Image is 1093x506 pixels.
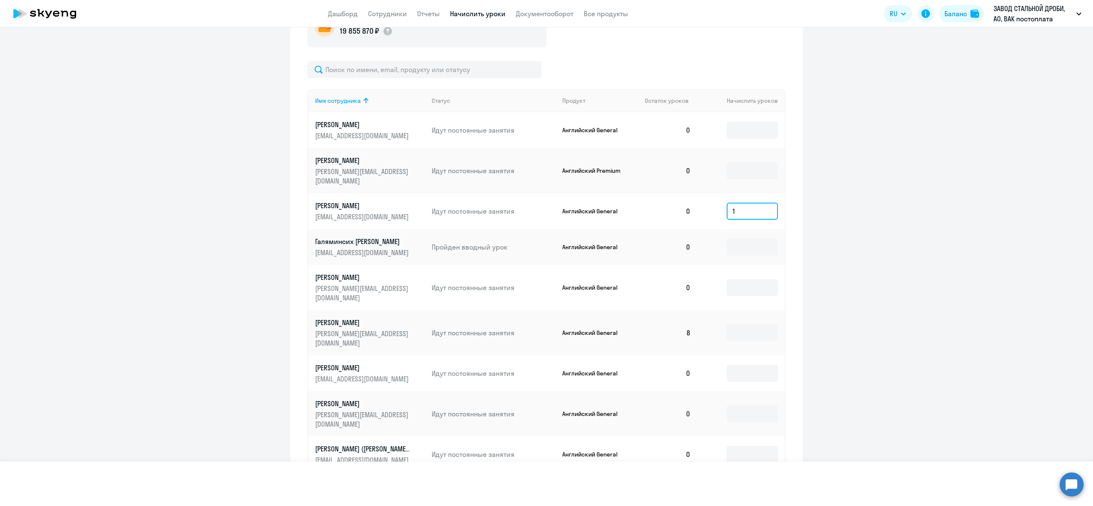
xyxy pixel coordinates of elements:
[638,112,698,148] td: 0
[315,399,425,429] a: [PERSON_NAME][PERSON_NAME][EMAIL_ADDRESS][DOMAIN_NAME]
[315,284,411,302] p: [PERSON_NAME][EMAIL_ADDRESS][DOMAIN_NAME]
[994,3,1073,24] p: ЗАВОД СТАЛЬНОЙ ДРОБИ, АО, ВАК постоплата
[516,9,573,18] a: Документооборот
[638,436,698,472] td: 0
[638,229,698,265] td: 0
[315,363,411,372] p: [PERSON_NAME]
[638,310,698,355] td: 8
[638,193,698,229] td: 0
[315,97,425,105] div: Имя сотрудника
[562,97,585,105] div: Продукт
[562,451,626,458] p: Английский General
[315,363,425,384] a: [PERSON_NAME][EMAIL_ADDRESS][DOMAIN_NAME]
[562,284,626,291] p: Английский General
[315,212,411,221] p: [EMAIL_ADDRESS][DOMAIN_NAME]
[584,9,628,18] a: Все продукты
[698,89,785,112] th: Начислить уроков
[315,201,425,221] a: [PERSON_NAME][EMAIL_ADDRESS][DOMAIN_NAME]
[307,61,541,78] input: Поиск по имени, email, продукту или статусу
[890,9,897,19] span: RU
[315,318,425,348] a: [PERSON_NAME][PERSON_NAME][EMAIL_ADDRESS][DOMAIN_NAME]
[315,273,425,302] a: [PERSON_NAME][PERSON_NAME][EMAIL_ADDRESS][DOMAIN_NAME]
[315,318,411,327] p: [PERSON_NAME]
[315,131,411,140] p: [EMAIL_ADDRESS][DOMAIN_NAME]
[432,206,555,216] p: Идут постоянные занятия
[638,391,698,436] td: 0
[638,355,698,391] td: 0
[432,283,555,292] p: Идут постоянные занятия
[315,201,411,210] p: [PERSON_NAME]
[562,207,626,215] p: Английский General
[645,97,689,105] span: Остаток уроков
[315,167,411,186] p: [PERSON_NAME][EMAIL_ADDRESS][DOMAIN_NAME]
[315,444,411,454] p: [PERSON_NAME] ([PERSON_NAME]) [PERSON_NAME]
[562,243,626,251] p: Английский General
[432,97,450,105] div: Статус
[432,242,555,252] p: Пройден вводный урок
[315,237,425,257] a: Галяминсих [PERSON_NAME][EMAIL_ADDRESS][DOMAIN_NAME]
[450,9,506,18] a: Начислить уроки
[562,97,638,105] div: Продукт
[638,265,698,310] td: 0
[562,410,626,418] p: Английский General
[432,328,555,337] p: Идут постоянные занятия
[417,9,440,18] a: Отчеты
[562,167,626,174] p: Английский Premium
[315,120,411,129] p: [PERSON_NAME]
[432,97,555,105] div: Статус
[645,97,698,105] div: Остаток уроков
[432,450,555,459] p: Идут постоянные занятия
[315,97,361,105] div: Имя сотрудника
[315,410,411,429] p: [PERSON_NAME][EMAIL_ADDRESS][DOMAIN_NAME]
[315,455,411,465] p: [EMAIL_ADDRESS][DOMAIN_NAME]
[315,273,411,282] p: [PERSON_NAME]
[944,9,967,19] div: Баланс
[315,399,411,408] p: [PERSON_NAME]
[562,369,626,377] p: Английский General
[432,125,555,135] p: Идут постоянные занятия
[315,329,411,348] p: [PERSON_NAME][EMAIL_ADDRESS][DOMAIN_NAME]
[989,3,1086,24] button: ЗАВОД СТАЛЬНОЙ ДРОБИ, АО, ВАК постоплата
[562,329,626,337] p: Английский General
[884,5,912,22] button: RU
[638,148,698,193] td: 0
[340,26,379,37] p: 19 855 870 ₽
[328,9,358,18] a: Дашборд
[562,126,626,134] p: Английский General
[315,248,411,257] p: [EMAIL_ADDRESS][DOMAIN_NAME]
[432,166,555,175] p: Идут постоянные занятия
[939,5,984,22] button: Балансbalance
[432,369,555,378] p: Идут постоянные занятия
[315,156,411,165] p: [PERSON_NAME]
[315,237,411,246] p: Галяминсих [PERSON_NAME]
[315,120,425,140] a: [PERSON_NAME][EMAIL_ADDRESS][DOMAIN_NAME]
[368,9,407,18] a: Сотрудники
[315,374,411,384] p: [EMAIL_ADDRESS][DOMAIN_NAME]
[315,444,425,465] a: [PERSON_NAME] ([PERSON_NAME]) [PERSON_NAME][EMAIL_ADDRESS][DOMAIN_NAME]
[432,409,555,419] p: Идут постоянные занятия
[315,156,425,186] a: [PERSON_NAME][PERSON_NAME][EMAIL_ADDRESS][DOMAIN_NAME]
[970,9,979,18] img: balance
